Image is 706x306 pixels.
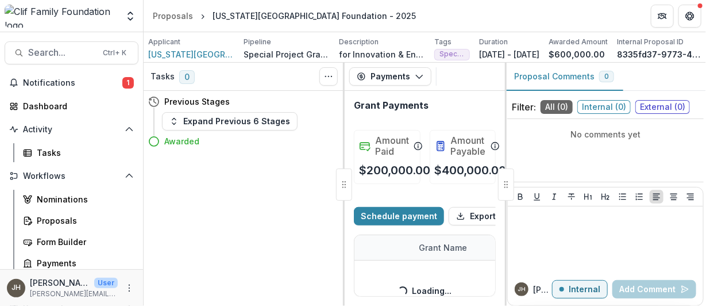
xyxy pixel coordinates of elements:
span: Internal ( 0 ) [577,100,631,114]
button: Open Activity [5,120,138,139]
p: $400,000.00 [435,162,507,179]
button: Bullet List [616,190,630,204]
button: Toggle View Cancelled Tasks [319,67,338,86]
div: Dashboard [23,100,129,112]
span: Notifications [23,78,122,88]
a: Payments [18,254,138,273]
span: Search... [28,47,96,58]
span: 0 [179,70,195,84]
button: More [122,281,136,295]
h2: Amount Paid [375,135,409,157]
button: Get Help [678,5,701,28]
button: Align Left [650,190,663,204]
div: [US_STATE][GEOGRAPHIC_DATA] Foundation - 2025 [213,10,416,22]
p: Pipeline [244,37,271,47]
button: Ordered List [632,190,646,204]
p: [DATE] - [DATE] [479,48,539,60]
span: Activity [23,125,120,135]
span: 1 [122,77,134,89]
button: Notifications1 [5,74,138,92]
nav: breadcrumb [148,7,420,24]
button: Internal [552,280,608,299]
button: Partners [651,5,674,28]
a: Proposals [148,7,198,24]
p: Awarded Amount [549,37,608,47]
button: Heading 2 [599,190,612,204]
div: Form Builder [37,236,129,248]
p: $600,000.00 [549,48,605,60]
button: Open entity switcher [122,5,138,28]
button: Align Center [667,190,681,204]
button: Bold [514,190,527,204]
p: 8335fd37-9773-4d72-9788-e73f94c181dd [617,48,703,60]
p: [PERSON_NAME] [533,284,552,296]
button: Underline [530,190,544,204]
button: Search... [5,41,138,64]
a: Form Builder [18,232,138,251]
div: Nominations [37,193,129,205]
p: Special Project Grant Process [244,48,330,60]
button: Heading 1 [581,190,595,204]
span: Workflows [23,171,120,181]
button: Italicize [547,190,561,204]
h3: Tasks [151,72,175,82]
a: [US_STATE][GEOGRAPHIC_DATA] Foundation [148,48,234,60]
button: Open Workflows [5,167,138,185]
h4: Awarded [164,135,199,147]
button: Proposal Comments [505,63,623,91]
p: Description [339,37,379,47]
button: Align Right [684,190,697,204]
p: Filter: [512,100,536,114]
p: Internal [569,285,600,294]
p: Applicant [148,37,180,47]
p: Internal Proposal ID [617,37,684,47]
span: 0 [604,72,609,81]
div: Proposals [37,215,129,227]
span: All ( 0 ) [541,100,573,114]
a: Dashboard [5,97,138,116]
h2: Amount Payable [451,135,486,157]
button: Add Comment [612,280,696,299]
p: No comments yet [512,128,699,140]
div: Ctrl + K [101,47,129,59]
p: [PERSON_NAME] [30,277,90,289]
p: Tags [434,37,452,47]
p: User [94,278,118,288]
h2: Grant Payments [354,100,429,111]
div: Payments [37,257,129,269]
p: for Innovation & Entrepreneurship Faculty Fellows Fund (“Fellows”), the CAFES Summer Undergraduat... [339,48,425,60]
a: Nominations [18,190,138,209]
h4: Previous Stages [164,95,230,108]
span: Special Project [439,50,465,58]
img: Clif Family Foundation logo [5,5,118,28]
div: Proposals [153,10,193,22]
div: Jennifer Herman [518,286,526,292]
div: Tasks [37,147,129,159]
p: Duration [479,37,508,47]
button: Expand Previous 6 Stages [162,112,298,131]
a: Tasks [18,143,138,162]
p: $200,000.00 [359,162,430,179]
button: Strike [565,190,578,204]
span: External ( 0 ) [635,100,690,114]
button: Payments [349,67,431,86]
a: Proposals [18,211,138,230]
p: [PERSON_NAME][EMAIL_ADDRESS][DOMAIN_NAME] [30,289,118,299]
div: Jennifer Herman [11,284,21,292]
